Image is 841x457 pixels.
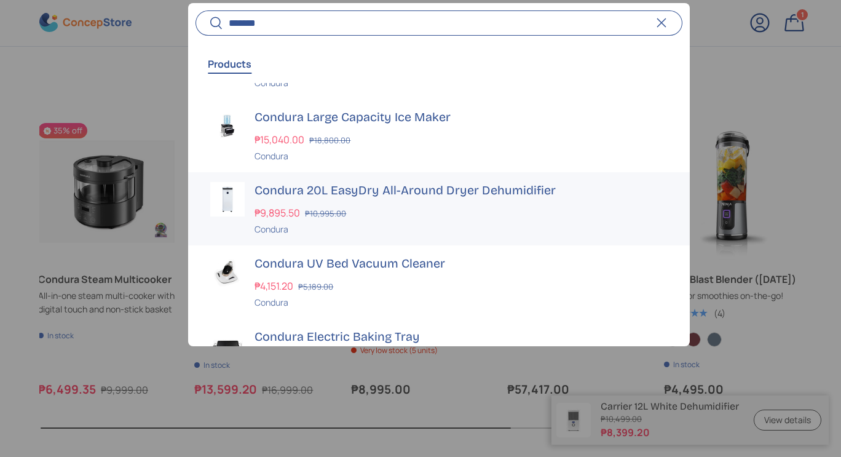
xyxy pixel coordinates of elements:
[255,183,667,200] h3: Condura 20L EasyDry All-Around Dryer Dehumidifier
[210,183,245,217] img: condura-easy-dry-dehumidifier-full-view-concepstore.ph
[255,328,667,346] h3: Condura Electric Baking Tray
[188,100,689,173] a: Condura Large Capacity Ice Maker ₱15,040.00 ₱18,800.00 Condura
[255,77,667,90] div: Condura
[208,50,251,78] button: Products
[255,149,667,162] div: Condura
[255,133,307,146] strong: ₱15,040.00
[305,208,346,219] s: ₱10,995.00
[255,223,667,236] div: Condura
[255,279,296,293] strong: ₱4,151.20
[255,296,667,309] div: Condura
[188,245,689,319] a: Condura UV Bed Vacuum Cleaner ₱4,151.20 ₱5,189.00 Condura
[188,173,689,246] a: condura-easy-dry-dehumidifier-full-view-concepstore.ph Condura 20L EasyDry All-Around Dryer Dehum...
[298,281,333,292] s: ₱5,189.00
[255,255,667,272] h3: Condura UV Bed Vacuum Cleaner
[255,206,303,220] strong: ₱9,895.50
[309,135,350,146] s: ₱18,800.00
[255,109,667,127] h3: Condura Large Capacity Ice Maker
[188,319,689,392] a: Condura Electric Baking Tray ₱2,879.20 ₱3,599.00 Condura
